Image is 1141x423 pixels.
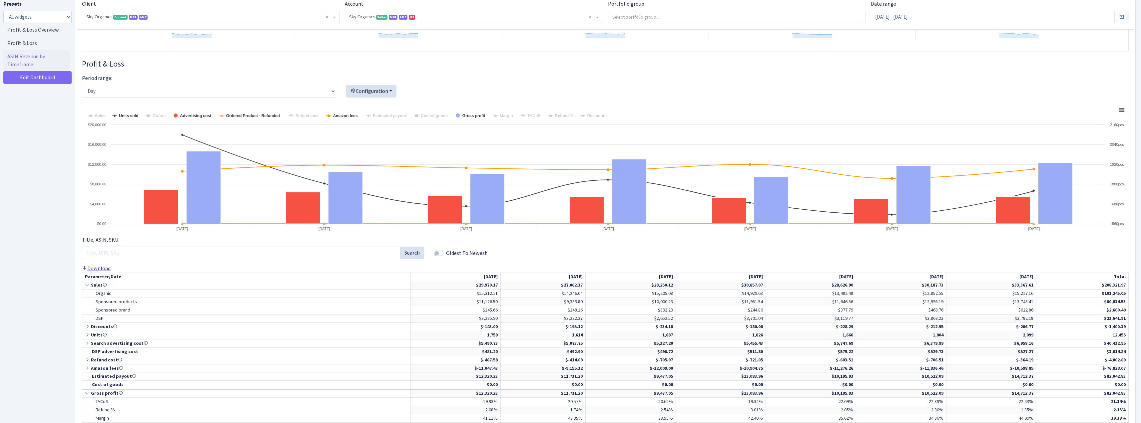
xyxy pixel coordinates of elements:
td: $12,320.23 [410,372,501,381]
td: $3,119.77 [766,314,856,322]
td: $-11,836.46 [856,364,946,372]
td: Sales [82,281,411,289]
td: $496.72 [586,347,676,356]
td: 22.43% [946,398,1036,406]
td: $11,981.54 [676,298,766,306]
td: Total [1036,273,1129,281]
span: Sky Organics <span class="badge badge-success">Seller</span><span class="badge badge-primary">DSP... [345,11,602,24]
td: 39.38% [1036,414,1129,423]
span: Current [113,15,128,20]
td: $10,195.93 [766,389,856,397]
td: $-364.19 [946,356,1036,364]
td: 1,614 [501,331,586,339]
text: 1920pcs [1110,162,1124,166]
td: $27,062.37 [501,281,586,289]
td: Cost of goods [82,381,411,389]
td: Parameter/Date [82,273,411,281]
td: $10,195.93 [766,372,856,381]
td: Refund cost [82,356,411,364]
td: $-705.97 [586,356,676,364]
input: Title, ASIN, SKU [82,247,400,259]
td: $3,614.84 [1036,347,1129,356]
td: $392.29 [586,306,676,314]
tspan: TACoS [527,113,540,118]
td: $0.00 [766,381,856,389]
td: 20.62% [586,398,676,406]
text: $4,000.00 [90,202,106,206]
td: $3,868.23 [856,314,946,322]
span: [DATE] [749,274,763,280]
td: Margin [82,414,411,423]
td: $33,367.61 [946,281,1036,289]
td: 1.35% [946,406,1036,414]
span: [DATE] [569,274,583,280]
td: $3,782.18 [946,314,1036,322]
td: $28,626.90 [766,281,856,289]
td: Sponsored brand [82,306,411,314]
tspan: Refund cost [295,113,318,118]
span: Remove all items [326,14,328,20]
td: 2.08% [410,406,501,414]
tspan: Discounts [587,113,607,118]
label: Oldest To Newest [446,249,487,257]
td: $0.00 [676,381,766,389]
td: $12,320.23 [410,389,501,397]
td: 2.05% [766,406,856,414]
td: $622.86 [946,306,1036,314]
text: [DATE] [318,227,330,231]
text: $12,000.00 [88,162,106,166]
td: $0.00 [586,381,676,389]
text: [DATE] [886,227,898,231]
td: DSP [82,314,411,322]
a: Profit & Loss [3,37,70,50]
label: Period range: [82,74,112,82]
td: $-706.51 [856,356,946,364]
td: $82,042.83 [1036,389,1129,397]
tspan: Sales [95,113,106,118]
td: $14,712.37 [946,372,1036,381]
td: 1,804 [856,331,946,339]
td: 41.11% [410,414,501,423]
td: 35.62% [766,414,856,423]
text: 1680pcs [1110,202,1124,206]
td: $11,126.50 [410,298,501,306]
td: 22.09% [766,398,856,406]
td: $28,250.12 [586,281,676,289]
td: $511.80 [676,347,766,356]
td: $14,712.37 [946,389,1036,397]
tspan: Amazon fees [333,113,358,118]
td: $529.73 [856,347,946,356]
tspan: Refund % [555,113,574,118]
a: Edit Dashboard [3,71,72,84]
td: 1,826 [676,331,766,339]
td: $11,731.20 [501,389,586,397]
a: Profit & Loss Overview [3,23,70,37]
td: $527.27 [946,347,1036,356]
td: $-76,828.07 [1036,364,1129,372]
td: $244.86 [676,306,766,314]
td: 21.14% [1036,398,1129,406]
button: Configuration [346,85,396,98]
td: 19.93% [410,398,501,406]
td: Gross profit [82,389,411,397]
td: $-228.29 [766,322,856,331]
td: $-487.58 [410,356,501,364]
span: DSP [129,15,138,20]
td: TACoS [82,398,411,406]
td: $-414.08 [501,356,586,364]
td: $575.22 [766,347,856,356]
td: 34.86% [856,414,946,423]
span: AMC [139,15,148,20]
td: $9,477.05 [586,389,676,397]
td: $15,312.11 [410,289,501,298]
td: Search advertising cost [82,339,411,347]
td: 19.34% [676,398,766,406]
td: $0.00 [946,381,1036,389]
td: $13,482.48 [766,289,856,298]
td: $0.00 [1036,381,1129,389]
tspan: Advertising cost [180,113,211,118]
td: $-10,598.85 [946,364,1036,372]
td: $0.00 [410,381,501,389]
span: AMC [399,15,407,20]
tspan: Gross profit [462,113,485,118]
